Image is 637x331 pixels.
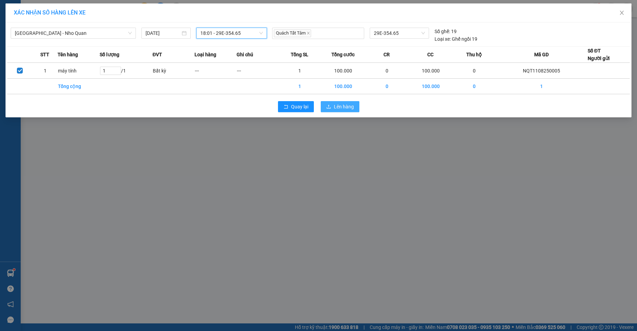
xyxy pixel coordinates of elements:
li: Số 2 [PERSON_NAME], [GEOGRAPHIC_DATA] [38,17,157,26]
button: rollbackQuay lại [278,101,314,112]
td: 100.000 [320,63,366,79]
td: 0 [366,79,408,94]
td: 100.000 [408,63,454,79]
b: Duy Khang Limousine [56,8,139,17]
td: Tổng cộng [58,79,100,94]
td: máy tính [58,63,100,79]
td: 100.000 [320,79,366,94]
span: up [115,67,119,71]
span: upload [326,104,331,110]
span: Quay lại [291,103,308,110]
h1: NQT1108250005 [75,50,120,65]
td: 1 [32,63,58,79]
span: Thu hộ [466,51,482,58]
span: close [619,10,625,16]
td: --- [195,63,237,79]
td: 0 [453,63,495,79]
span: Hà Nội - Nho Quan [15,28,132,38]
span: STT [40,51,49,58]
img: logo.jpg [9,9,43,43]
b: GỬI : VP [PERSON_NAME] [9,50,75,85]
td: 100.000 [408,79,454,94]
span: Decrease Value [113,71,121,75]
span: Tổng SL [291,51,308,58]
span: ĐVT [152,51,162,58]
div: Ghế ngồi 19 [435,35,477,43]
span: Loại xe: [435,35,451,43]
span: rollback [283,104,288,110]
span: CC [427,51,434,58]
span: close [307,31,310,35]
td: 0 [366,63,408,79]
span: Ghi chú [237,51,253,58]
b: Gửi khách hàng [65,36,129,44]
span: Số lượng [100,51,119,58]
span: 29E-354.65 [374,28,425,38]
td: --- [237,63,279,79]
div: 19 [435,28,457,35]
span: Increase Value [113,67,121,71]
span: Mã GD [534,51,549,58]
span: down [115,71,119,75]
td: 1 [279,63,321,79]
td: / 1 [100,63,152,79]
span: Tổng cước [331,51,355,58]
button: uploadLên hàng [321,101,359,112]
span: Số ghế: [435,28,450,35]
span: XÁC NHẬN SỐ HÀNG LÊN XE [14,9,86,16]
td: 1 [495,79,588,94]
span: Tên hàng [58,51,78,58]
span: Loại hàng [195,51,216,58]
span: CR [384,51,390,58]
span: 18:01 - 29E-354.65 [200,28,263,38]
div: Số ĐT Người gửi [588,47,610,62]
input: 11/08/2025 [146,29,180,37]
td: NQT1108250005 [495,63,588,79]
span: Lên hàng [334,103,354,110]
td: 1 [279,79,321,94]
td: 0 [453,79,495,94]
span: Quách Tất Tâm [274,29,311,37]
button: Close [612,3,631,23]
td: Bất kỳ [152,63,195,79]
li: Hotline: 19003086 [38,26,157,34]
